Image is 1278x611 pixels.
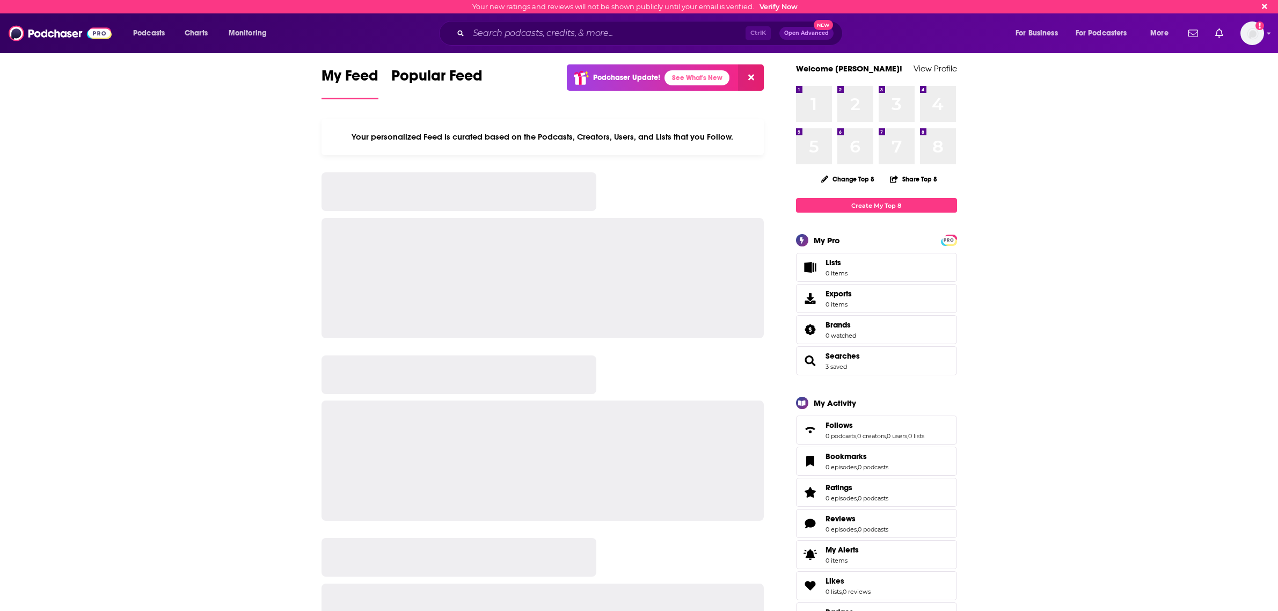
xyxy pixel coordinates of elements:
span: Popular Feed [391,67,483,91]
div: Search podcasts, credits, & more... [449,21,853,46]
span: Follows [826,420,853,430]
button: Change Top 8 [815,172,881,186]
a: 0 episodes [826,526,857,533]
a: 0 lists [826,588,842,595]
a: 0 podcasts [826,432,856,440]
a: Follows [826,420,924,430]
a: 0 podcasts [858,463,888,471]
span: My Alerts [800,547,821,562]
a: Welcome [PERSON_NAME]! [796,63,902,74]
span: New [814,20,833,30]
a: Popular Feed [391,67,483,99]
span: , [842,588,843,595]
a: Bookmarks [800,454,821,469]
span: Likes [796,571,957,600]
a: Lists [796,253,957,282]
button: open menu [1143,25,1182,42]
a: 0 reviews [843,588,871,595]
span: Bookmarks [826,452,867,461]
a: PRO [943,236,955,244]
a: 0 creators [857,432,886,440]
div: Your new ratings and reviews will not be shown publicly until your email is verified. [472,3,798,11]
img: User Profile [1240,21,1264,45]
a: 0 podcasts [858,526,888,533]
p: Podchaser Update! [593,73,660,82]
a: Reviews [826,514,888,523]
a: 0 lists [908,432,924,440]
a: Show notifications dropdown [1184,24,1202,42]
span: Likes [826,576,844,586]
span: , [886,432,887,440]
span: My Feed [322,67,378,91]
span: More [1150,26,1169,41]
span: 0 items [826,301,852,308]
a: Exports [796,284,957,313]
a: 0 podcasts [858,494,888,502]
a: My Alerts [796,540,957,569]
a: Follows [800,423,821,438]
a: Ratings [800,485,821,500]
svg: Email not verified [1255,21,1264,30]
span: Logged in as MelissaPS [1240,21,1264,45]
a: Likes [800,578,821,593]
button: open menu [1069,25,1143,42]
span: Exports [826,289,852,299]
span: Podcasts [133,26,165,41]
span: Lists [826,258,848,267]
a: My Feed [322,67,378,99]
div: My Pro [814,235,840,245]
span: Ratings [826,483,852,492]
a: Create My Top 8 [796,198,957,213]
span: Lists [800,260,821,275]
a: Likes [826,576,871,586]
a: Brands [800,322,821,337]
a: Show notifications dropdown [1211,24,1228,42]
a: 3 saved [826,363,847,370]
a: 0 episodes [826,463,857,471]
span: Ctrl K [746,26,771,40]
img: Podchaser - Follow, Share and Rate Podcasts [9,23,112,43]
button: Open AdvancedNew [779,27,834,40]
span: Searches [796,346,957,375]
span: My Alerts [826,545,859,555]
span: Brands [826,320,851,330]
span: , [856,432,857,440]
span: Follows [796,416,957,445]
span: Monitoring [229,26,267,41]
button: Share Top 8 [889,169,938,190]
a: Reviews [800,516,821,531]
span: , [857,463,858,471]
a: Ratings [826,483,888,492]
a: Searches [826,351,860,361]
button: open menu [1008,25,1071,42]
span: Reviews [826,514,856,523]
a: Brands [826,320,856,330]
a: See What's New [664,70,729,85]
a: 0 episodes [826,494,857,502]
span: Lists [826,258,841,267]
span: , [857,494,858,502]
span: Ratings [796,478,957,507]
span: For Business [1016,26,1058,41]
a: Verify Now [760,3,798,11]
div: Your personalized Feed is curated based on the Podcasts, Creators, Users, and Lists that you Follow. [322,119,764,155]
span: 0 items [826,557,859,564]
span: Charts [185,26,208,41]
a: 0 watched [826,332,856,339]
span: 0 items [826,270,848,277]
span: Brands [796,315,957,344]
button: open menu [126,25,179,42]
button: open menu [221,25,281,42]
a: Searches [800,353,821,368]
a: View Profile [914,63,957,74]
div: My Activity [814,398,856,408]
a: Bookmarks [826,452,888,461]
a: Charts [178,25,214,42]
span: For Podcasters [1076,26,1127,41]
input: Search podcasts, credits, & more... [469,25,746,42]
